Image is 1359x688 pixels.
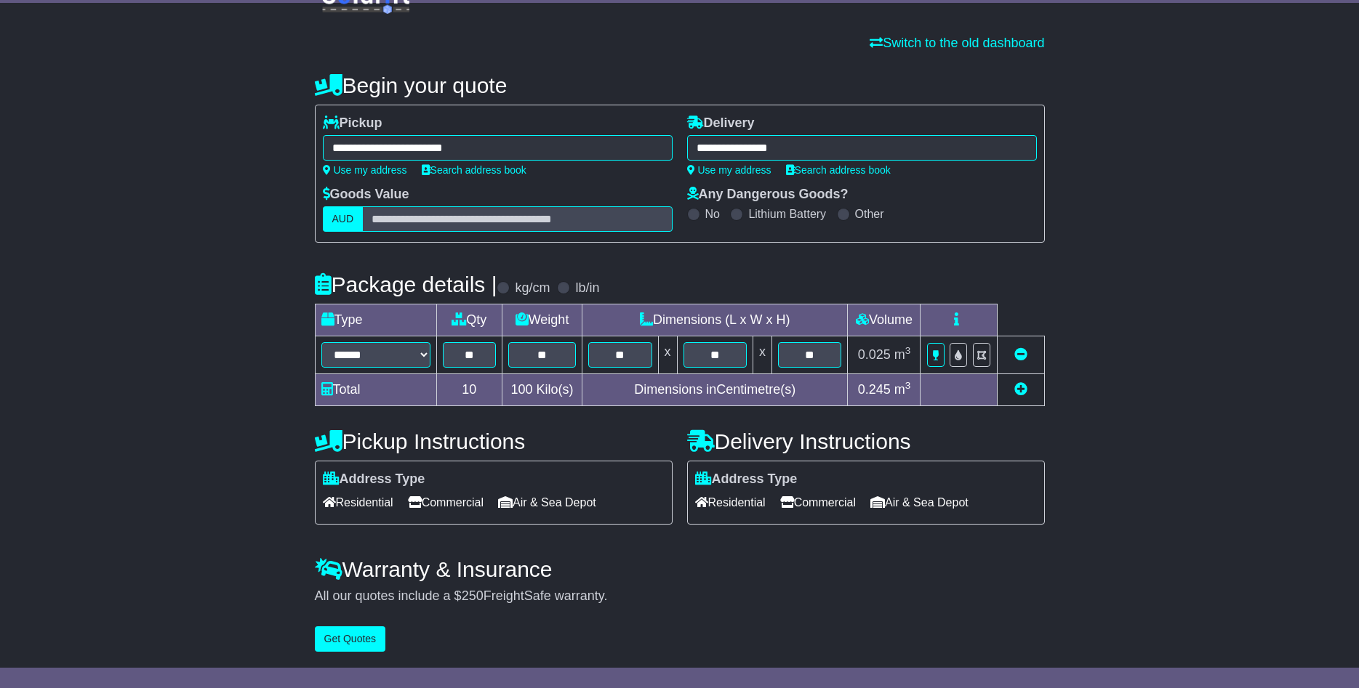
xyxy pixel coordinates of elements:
td: Type [315,304,436,336]
h4: Pickup Instructions [315,429,673,453]
span: 0.245 [858,382,891,397]
span: Residential [695,491,766,514]
td: Dimensions in Centimetre(s) [582,374,848,406]
label: AUD [323,206,364,232]
span: Residential [323,491,393,514]
div: All our quotes include a $ FreightSafe warranty. [315,588,1045,604]
td: 10 [436,374,502,406]
td: Weight [502,304,582,336]
label: Lithium Battery [748,207,826,221]
td: x [658,336,677,374]
label: Address Type [323,472,425,487]
a: Search address book [786,164,891,176]
label: Other [855,207,884,221]
span: m [894,347,911,362]
a: Search address book [422,164,526,176]
sup: 3 [905,380,911,391]
span: m [894,382,911,397]
a: Use my address [323,164,407,176]
label: Pickup [323,116,382,131]
sup: 3 [905,345,911,356]
label: Any Dangerous Goods? [687,187,849,203]
span: Air & Sea Depot [870,491,969,514]
label: Goods Value [323,187,409,203]
a: Use my address [687,164,771,176]
span: Commercial [780,491,856,514]
h4: Package details | [315,272,497,296]
span: 0.025 [858,347,891,362]
a: Add new item [1014,382,1027,397]
label: kg/cm [515,280,550,296]
h4: Begin your quote [315,73,1045,97]
h4: Delivery Instructions [687,429,1045,453]
td: Total [315,374,436,406]
a: Remove this item [1014,347,1027,362]
span: Commercial [408,491,484,514]
button: Get Quotes [315,626,386,652]
td: Qty [436,304,502,336]
span: Air & Sea Depot [498,491,596,514]
a: Switch to the old dashboard [870,36,1044,50]
label: lb/in [575,280,599,296]
h4: Warranty & Insurance [315,557,1045,581]
label: No [705,207,720,221]
td: Kilo(s) [502,374,582,406]
label: Address Type [695,472,798,487]
label: Delivery [687,116,755,131]
td: x [753,336,771,374]
td: Volume [848,304,921,336]
span: 250 [462,588,484,603]
td: Dimensions (L x W x H) [582,304,848,336]
span: 100 [511,382,533,397]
